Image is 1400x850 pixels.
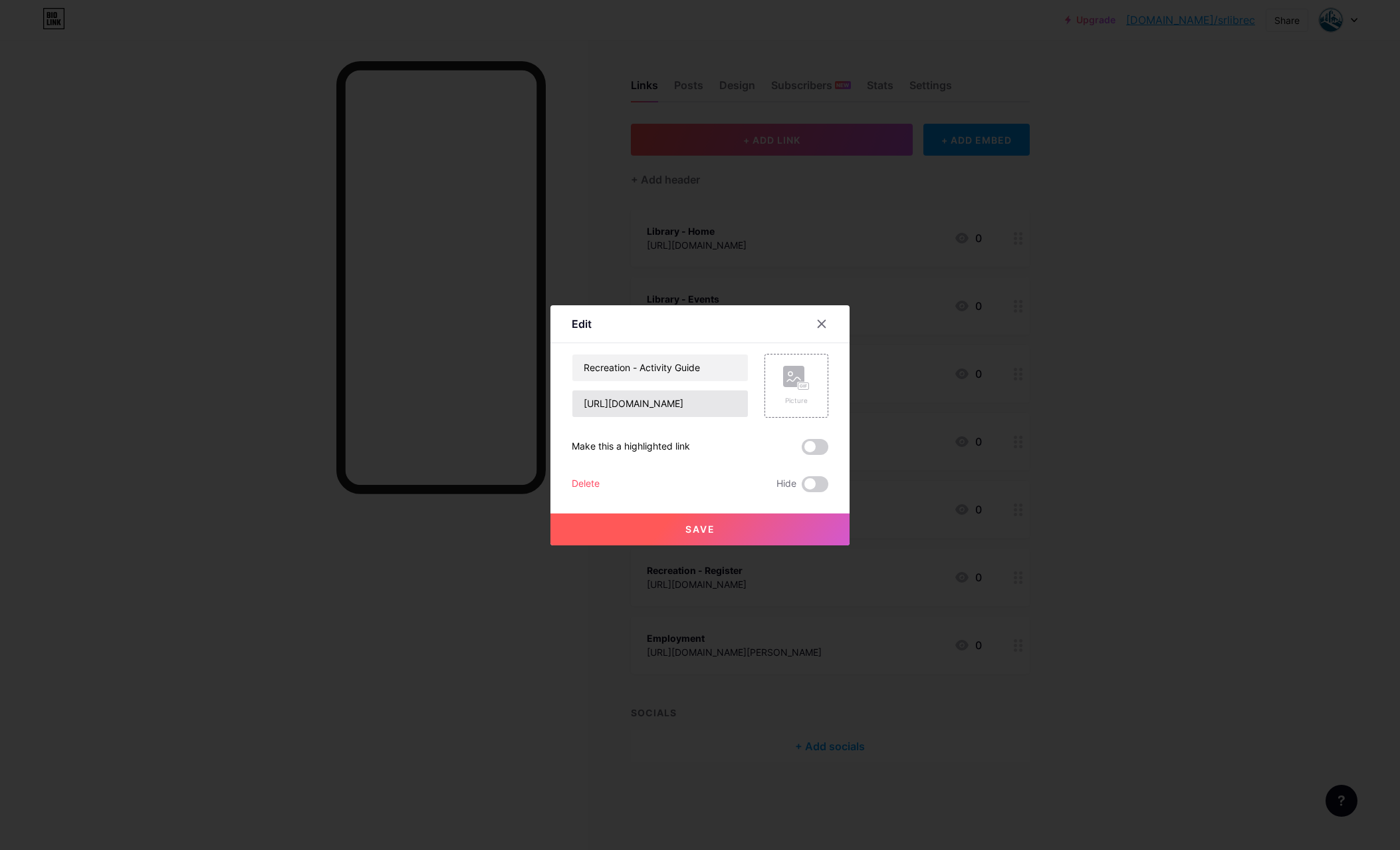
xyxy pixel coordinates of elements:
[550,513,850,545] button: Save
[685,523,715,535] span: Save
[572,439,690,455] div: Make this a highlighted link
[783,396,810,406] div: Picture
[572,316,592,332] div: Edit
[572,390,748,417] input: URL
[572,354,748,381] input: Title
[572,476,600,492] div: Delete
[776,476,796,492] span: Hide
